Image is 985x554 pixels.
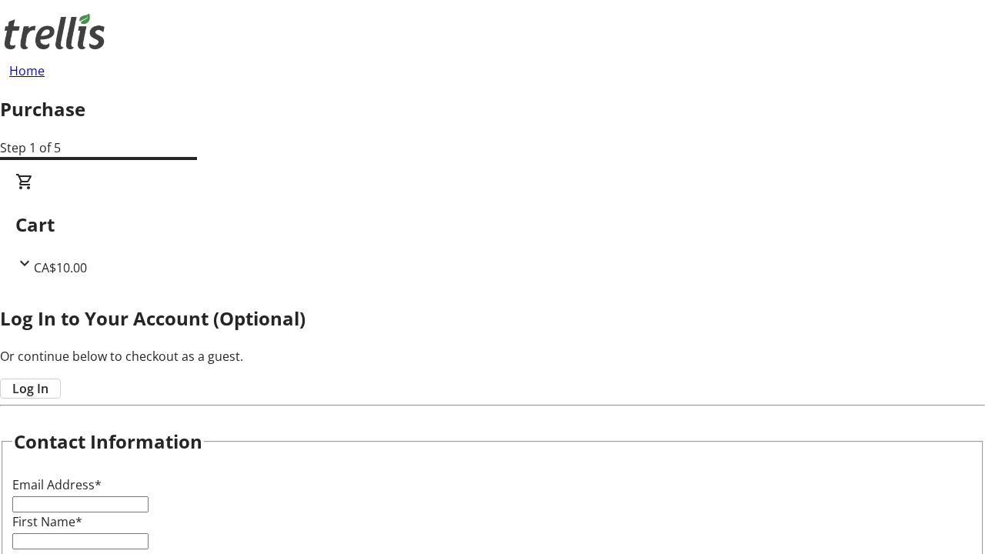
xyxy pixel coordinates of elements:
[15,211,970,239] h2: Cart
[12,379,48,398] span: Log In
[14,428,202,456] h2: Contact Information
[15,172,970,277] div: CartCA$10.00
[12,476,102,493] label: Email Address*
[12,513,82,530] label: First Name*
[34,259,87,276] span: CA$10.00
